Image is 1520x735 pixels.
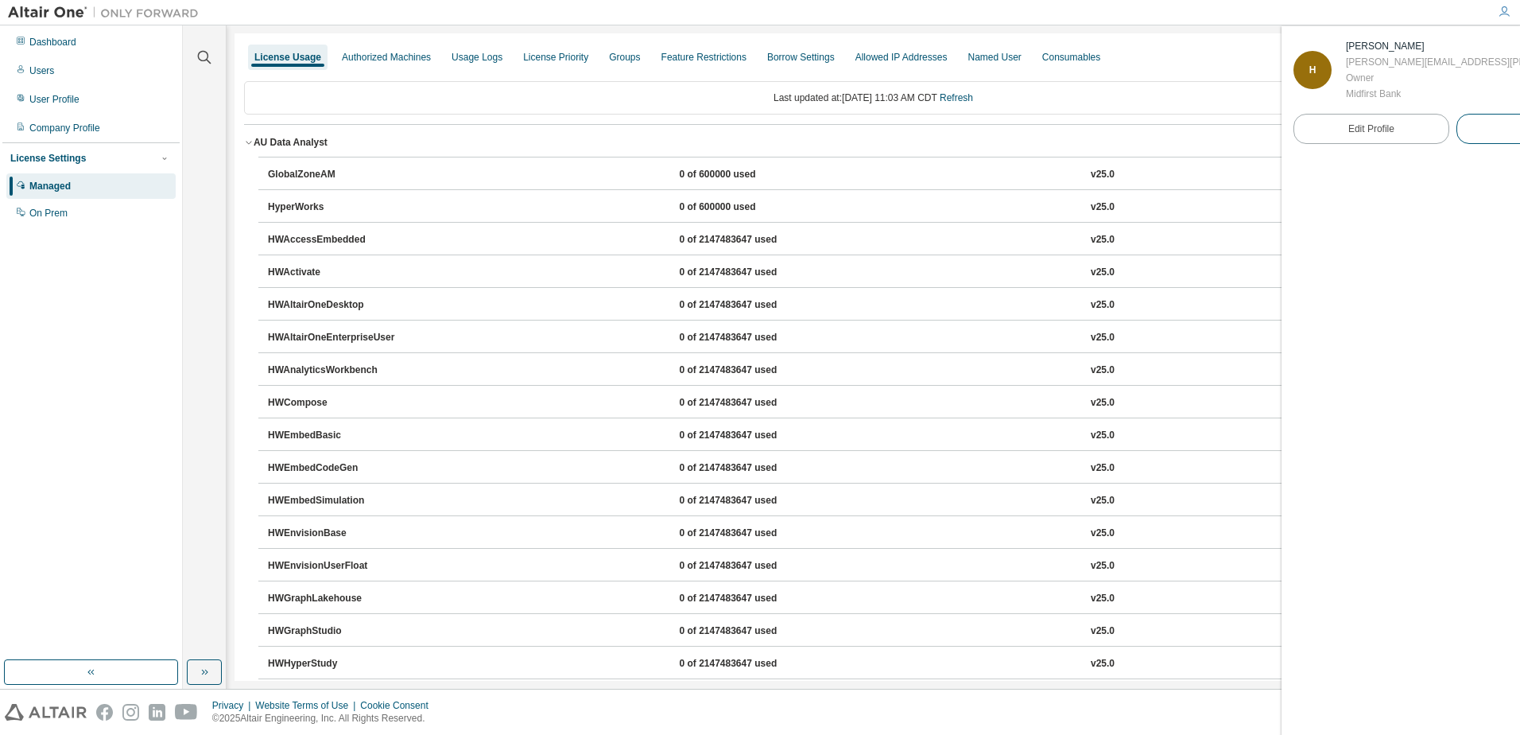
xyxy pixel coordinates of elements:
[5,704,87,721] img: altair_logo.svg
[1091,298,1115,313] div: v25.0
[29,93,79,106] div: User Profile
[1091,331,1115,345] div: v25.0
[679,527,822,541] div: 0 of 2147483647 used
[1042,51,1100,64] div: Consumables
[940,92,973,103] a: Refresh
[268,168,411,182] div: GlobalZoneAM
[679,559,822,574] div: 0 of 2147483647 used
[268,647,1488,682] button: HWHyperStudy0 of 2147483647 usedv25.0Expire date:[DATE]
[1091,592,1115,606] div: v25.0
[268,200,411,215] div: HyperWorks
[767,51,835,64] div: Borrow Settings
[268,527,411,541] div: HWEnvisionBase
[855,51,948,64] div: Allowed IP Addresses
[255,699,360,712] div: Website Terms of Use
[1091,233,1115,247] div: v25.0
[268,549,1488,584] button: HWEnvisionUserFloat0 of 2147483647 usedv25.0Expire date:[DATE]
[1091,624,1115,639] div: v25.0
[268,559,411,574] div: HWEnvisionUserFloat
[268,233,411,247] div: HWAccessEmbedded
[122,704,139,721] img: instagram.svg
[268,418,1488,453] button: HWEmbedBasic0 of 2147483647 usedv25.0Expire date:[DATE]
[1293,114,1449,144] a: Edit Profile
[268,429,411,443] div: HWEmbedBasic
[268,266,411,280] div: HWActivate
[268,581,1488,616] button: HWGraphLakehouse0 of 2147483647 usedv25.0Expire date:[DATE]
[268,451,1488,486] button: HWEmbedCodeGen0 of 2147483647 usedv25.0Expire date:[DATE]
[679,200,822,215] div: 0 of 600000 used
[679,298,822,313] div: 0 of 2147483647 used
[679,624,822,639] div: 0 of 2147483647 used
[268,461,411,476] div: HWEmbedCodeGen
[96,704,113,721] img: facebook.svg
[254,51,321,64] div: License Usage
[175,704,198,721] img: youtube.svg
[452,51,502,64] div: Usage Logs
[268,288,1488,323] button: HWAltairOneDesktop0 of 2147483647 usedv25.0Expire date:[DATE]
[268,190,1488,225] button: HyperWorks0 of 600000 usedv25.0Expire date:[DATE]
[1091,266,1115,280] div: v25.0
[268,386,1488,421] button: HWCompose0 of 2147483647 usedv25.0Expire date:[DATE]
[212,699,255,712] div: Privacy
[1091,494,1115,508] div: v25.0
[679,364,822,378] div: 0 of 2147483647 used
[244,81,1503,115] div: Last updated at: [DATE] 11:03 AM CDT
[268,321,1488,356] button: HWAltairOneEnterpriseUser0 of 2147483647 usedv25.0Expire date:[DATE]
[10,152,86,165] div: License Settings
[268,516,1488,551] button: HWEnvisionBase0 of 2147483647 usedv25.0Expire date:[DATE]
[244,125,1503,160] button: AU Data AnalystLicense ID: 128671
[679,396,822,410] div: 0 of 2147483647 used
[342,51,431,64] div: Authorized Machines
[29,64,54,77] div: Users
[268,298,411,313] div: HWAltairOneDesktop
[268,157,1488,192] button: GlobalZoneAM0 of 600000 usedv25.0Expire date:[DATE]
[1091,461,1115,476] div: v25.0
[679,266,822,280] div: 0 of 2147483647 used
[29,180,71,192] div: Managed
[268,614,1488,649] button: HWGraphStudio0 of 2147483647 usedv25.0Expire date:[DATE]
[609,51,640,64] div: Groups
[212,712,438,725] p: © 2025 Altair Engineering, Inc. All Rights Reserved.
[679,657,822,671] div: 0 of 2147483647 used
[679,592,822,606] div: 0 of 2147483647 used
[268,396,411,410] div: HWCompose
[8,5,207,21] img: Altair One
[1309,64,1316,76] span: H
[268,494,411,508] div: HWEmbedSimulation
[268,364,411,378] div: HWAnalyticsWorkbench
[268,353,1488,388] button: HWAnalyticsWorkbench0 of 2147483647 usedv25.0Expire date:[DATE]
[523,51,588,64] div: License Priority
[149,704,165,721] img: linkedin.svg
[1091,168,1115,182] div: v25.0
[1091,527,1115,541] div: v25.0
[679,494,822,508] div: 0 of 2147483647 used
[1091,559,1115,574] div: v25.0
[1091,200,1115,215] div: v25.0
[268,255,1488,290] button: HWActivate0 of 2147483647 usedv25.0Expire date:[DATE]
[29,36,76,49] div: Dashboard
[1091,657,1115,671] div: v25.0
[679,429,822,443] div: 0 of 2147483647 used
[268,331,411,345] div: HWAltairOneEnterpriseUser
[1348,122,1394,135] span: Edit Profile
[29,122,100,134] div: Company Profile
[268,657,411,671] div: HWHyperStudy
[679,168,822,182] div: 0 of 600000 used
[1091,396,1115,410] div: v25.0
[679,331,822,345] div: 0 of 2147483647 used
[661,51,746,64] div: Feature Restrictions
[29,207,68,220] div: On Prem
[254,136,328,149] div: AU Data Analyst
[268,223,1488,258] button: HWAccessEmbedded0 of 2147483647 usedv25.0Expire date:[DATE]
[967,51,1021,64] div: Named User
[679,461,822,476] div: 0 of 2147483647 used
[268,484,1488,519] button: HWEmbedSimulation0 of 2147483647 usedv25.0Expire date:[DATE]
[360,699,437,712] div: Cookie Consent
[1091,429,1115,443] div: v25.0
[268,624,411,639] div: HWGraphStudio
[1091,364,1115,378] div: v25.0
[679,233,822,247] div: 0 of 2147483647 used
[268,592,411,606] div: HWGraphLakehouse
